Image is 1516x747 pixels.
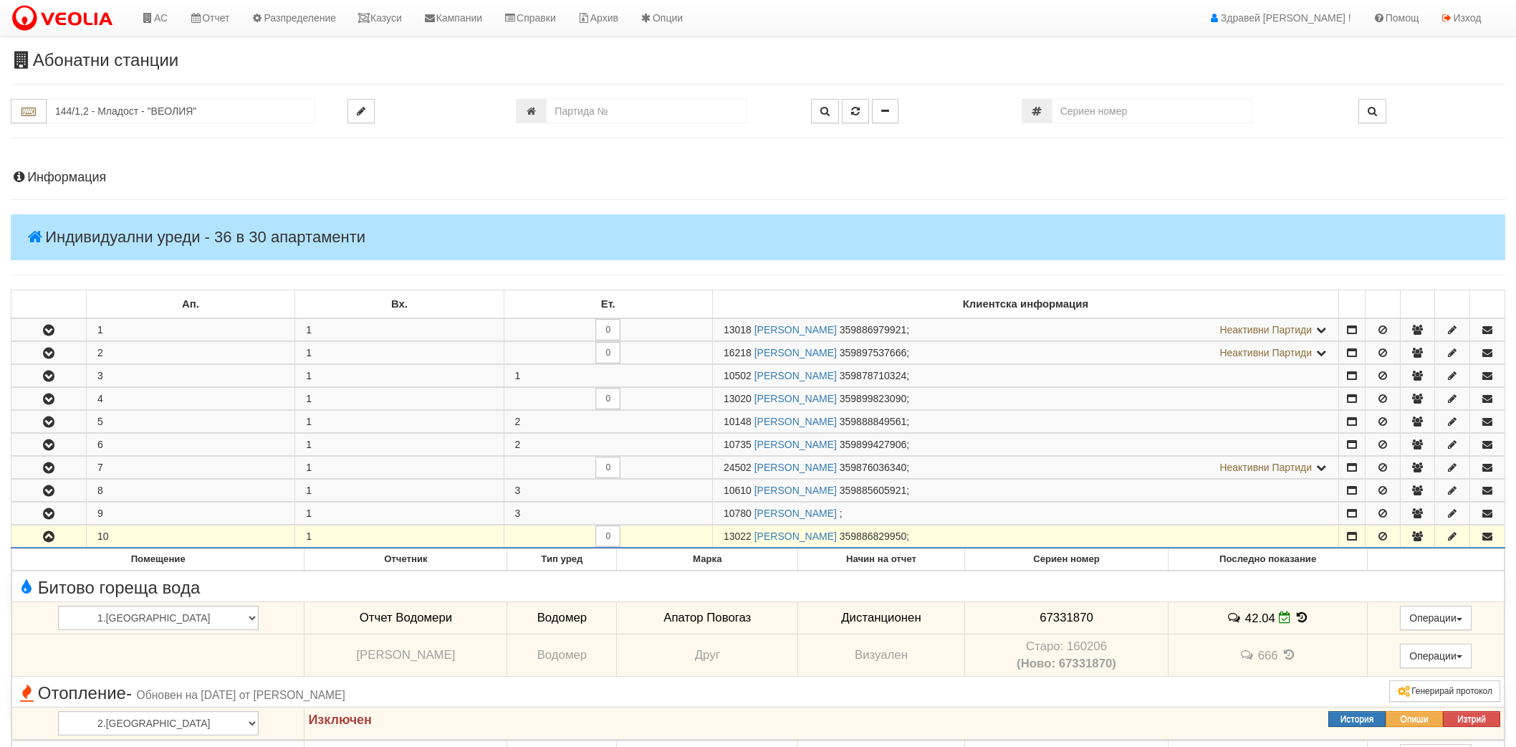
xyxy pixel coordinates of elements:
span: 359899823090 [840,393,906,404]
td: 1 [295,365,504,387]
h4: Информация [11,171,1505,185]
td: 8 [86,480,294,502]
td: 2 [86,342,294,364]
button: Опиши [1386,711,1443,727]
h4: Индивидуални уреди - 36 в 30 апартаменти [11,214,1505,260]
td: 1 [295,525,504,548]
td: 3 [86,365,294,387]
span: 67331870 [1040,611,1093,624]
i: Редакция Отчет към 30/09/2025 [1279,612,1291,624]
span: 3 [515,485,521,496]
span: Обновен на [DATE] от [PERSON_NAME] [137,689,345,701]
td: Дистанционен [798,601,965,634]
span: История на забележките [1227,611,1245,624]
a: [PERSON_NAME] [754,462,837,473]
td: Вх.: No sort applied, sorting is disabled [295,290,504,319]
span: Партида № [724,462,752,473]
span: Партида № [724,530,752,542]
span: 359876036340 [840,462,906,473]
td: Устройство със сериен номер 160206 беше подменено от устройство със сериен номер 67331870 [964,634,1169,677]
td: 1 [295,480,504,502]
span: История на показанията [1294,611,1310,624]
span: Партида № [724,370,752,381]
td: : No sort applied, sorting is disabled [1365,290,1400,319]
td: Клиентска информация: No sort applied, sorting is disabled [712,290,1338,319]
button: Генерирай протокол [1389,680,1500,702]
span: Партида № [724,416,752,427]
td: 1 [295,342,504,364]
span: 359885605921 [840,485,906,496]
span: [PERSON_NAME] [356,648,455,662]
span: Партида № [724,324,752,336]
input: Сериен номер [1052,99,1252,123]
td: 6 [86,434,294,456]
td: ; [712,434,1338,456]
td: Визуален [798,634,965,677]
th: Марка [617,549,798,571]
span: Партида № [724,439,752,450]
span: Партида № [724,393,752,404]
b: Ап. [182,298,199,310]
span: Партида № [724,347,752,358]
th: Отчетник [304,549,507,571]
span: Партида № [724,485,752,496]
b: Клиентска информация [963,298,1088,310]
span: 3 [515,508,521,519]
td: ; [712,388,1338,410]
td: ; [712,411,1338,433]
td: ; [712,318,1338,341]
td: : No sort applied, sorting is disabled [1400,290,1435,319]
span: 2 [515,416,521,427]
td: 1 [86,318,294,341]
td: Ап.: No sort applied, sorting is disabled [86,290,294,319]
span: 42.04 [1245,611,1275,624]
td: : No sort applied, sorting is disabled [1470,290,1505,319]
td: Водомер [507,601,617,634]
a: [PERSON_NAME] [754,439,837,450]
a: [PERSON_NAME] [754,530,837,542]
a: [PERSON_NAME] [754,324,837,336]
td: 1 [295,434,504,456]
button: Изтрий [1443,711,1500,727]
img: VeoliaLogo.png [11,4,120,34]
button: Операции [1400,606,1472,630]
span: Отопление [16,684,345,703]
a: [PERSON_NAME] [754,347,837,358]
td: ; [712,365,1338,387]
a: [PERSON_NAME] [754,370,837,381]
input: Партида № [546,99,747,123]
span: Отчет Водомери [360,611,452,624]
td: ; [712,480,1338,502]
a: [PERSON_NAME] [754,508,837,519]
b: Ет. [601,298,615,310]
h3: Абонатни станции [11,51,1505,70]
span: 359888849561 [840,416,906,427]
td: Друг [617,634,798,677]
a: [PERSON_NAME] [754,393,837,404]
td: 1 [295,411,504,433]
td: 1 [295,318,504,341]
td: : No sort applied, sorting is disabled [11,290,87,319]
td: 9 [86,503,294,525]
td: : No sort applied, sorting is disabled [1338,290,1365,319]
td: ; [712,503,1338,525]
b: (Ново: 67331870) [1017,657,1116,670]
span: Неактивни Партиди [1219,347,1312,358]
td: ; [712,525,1338,548]
b: Вх. [391,298,408,310]
span: Неактивни Партиди [1219,462,1312,473]
span: 2 [515,439,521,450]
button: Операции [1400,644,1472,668]
th: Начин на отчет [798,549,965,571]
th: Последно показание [1169,549,1368,571]
td: Апатор Повогаз [617,601,798,634]
span: 359886979921 [840,324,906,336]
span: Партида № [724,508,752,519]
td: 1 [295,503,504,525]
th: Помещение [12,549,304,571]
span: Неактивни Партиди [1219,324,1312,336]
td: 5 [86,411,294,433]
span: История на показанията [1281,648,1297,662]
span: 1 [515,370,521,381]
th: Сериен номер [964,549,1169,571]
